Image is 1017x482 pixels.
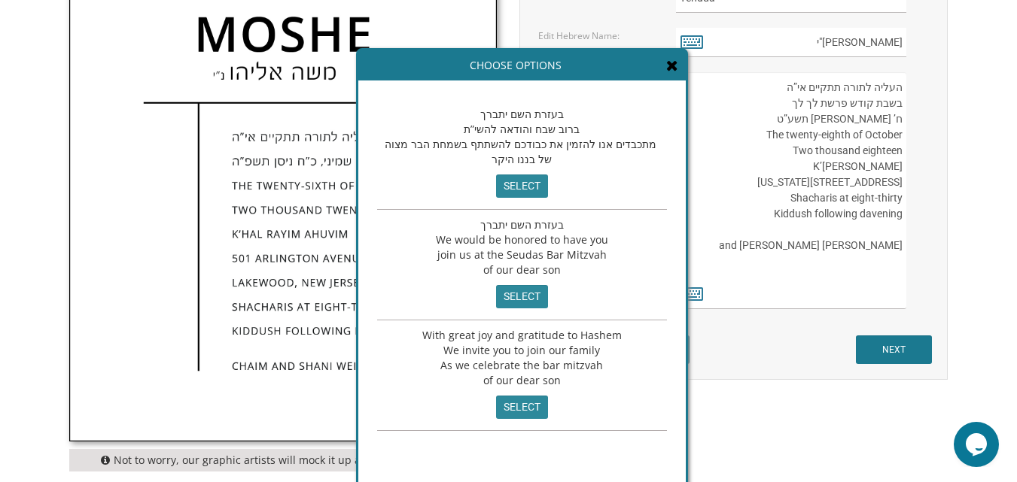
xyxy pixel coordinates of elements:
input: NEXT [856,335,932,364]
span: בעזרת השם יתברך ברוב שבח והודאה להשי”ת מתכבדים אנו להזמין את כבודכם להשתתף בשמחת הבר מצוה של בננו... [385,107,659,166]
div: Choose Options [358,50,686,80]
label: Edit Hebrew Name: [538,29,620,42]
iframe: chat widget [954,422,1002,467]
textarea: העליה לתורה תתקיים אי”ה בשבת קודש פרשת לך לך ח’ [PERSON_NAME] תשע”ט The twenty-eighth of October ... [676,72,906,309]
span: בעזרת השם יתברך We would be honored to have you join us at the Seudas Bar Mitzvah of our dear son [436,217,608,277]
input: select [496,174,548,198]
input: select [496,396,548,419]
input: select [496,285,548,308]
div: Not to worry, our graphic artists will mock it up and send you a proof! [69,449,498,471]
span: With great joy and gratitude to Hashem We invite you to join our family As we celebrate the bar m... [422,328,622,387]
